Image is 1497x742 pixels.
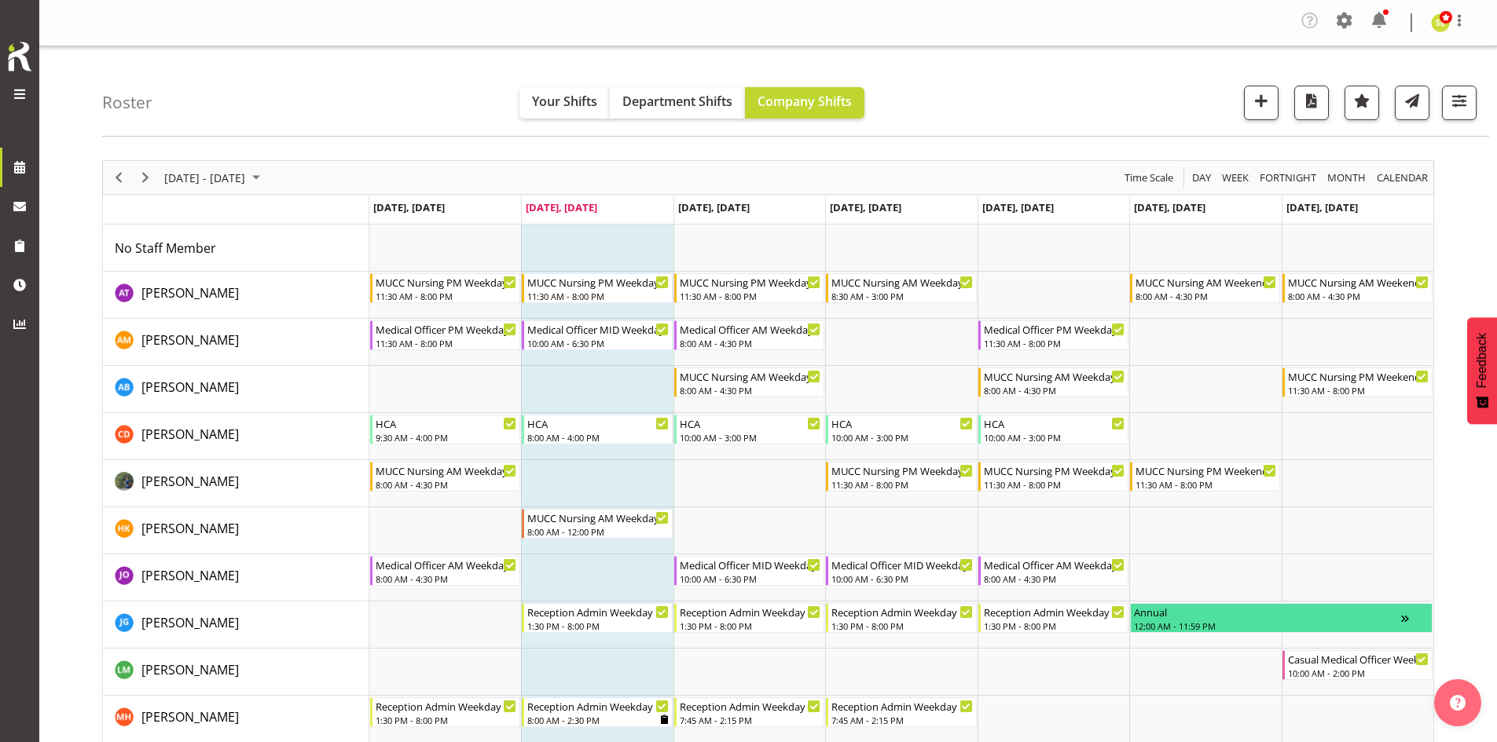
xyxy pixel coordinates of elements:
[831,462,972,478] div: MUCC Nursing PM Weekday
[982,200,1054,214] span: [DATE], [DATE]
[103,413,369,460] td: Cordelia Davies resource
[527,321,668,337] div: Medical Officer MID Weekday
[1244,86,1279,120] button: Add a new shift
[527,604,668,620] div: Reception Admin Weekday PM
[1134,200,1205,214] span: [DATE], [DATE]
[1326,168,1367,188] span: Month
[1345,86,1379,120] button: Highlight an important date within the roster.
[984,321,1125,337] div: Medical Officer PM Weekday
[141,707,239,726] a: [PERSON_NAME]
[1130,273,1280,303] div: Agnes Tyson"s event - MUCC Nursing AM Weekends Begin From Saturday, September 13, 2025 at 8:00:00...
[826,415,976,444] div: Cordelia Davies"s event - HCA Begin From Thursday, September 11, 2025 at 10:00:00 AM GMT+12:00 En...
[527,698,668,714] div: Reception Admin Weekday AM
[141,472,239,491] a: [PERSON_NAME]
[984,415,1125,431] div: HCA
[680,337,820,349] div: 8:00 AM - 4:30 PM
[103,507,369,554] td: Hayley Keown resource
[826,556,976,586] div: Jenny O'Donnell"s event - Medical Officer MID Weekday Begin From Thursday, September 11, 2025 at ...
[1294,86,1329,120] button: Download a PDF of the roster according to the set date range.
[1288,384,1429,397] div: 11:30 AM - 8:00 PM
[376,698,516,714] div: Reception Admin Weekday PM
[115,239,216,258] a: No Staff Member
[1258,168,1318,188] span: Fortnight
[1325,168,1369,188] button: Timeline Month
[984,572,1125,585] div: 8:00 AM - 4:30 PM
[758,93,852,110] span: Company Shifts
[674,367,824,397] div: Andrew Brooks"s event - MUCC Nursing AM Weekday Begin From Wednesday, September 10, 2025 at 8:00:...
[1136,462,1276,478] div: MUCC Nursing PM Weekends
[1288,274,1429,290] div: MUCC Nursing AM Weekends
[826,603,976,633] div: Josephine Godinez"s event - Reception Admin Weekday PM Begin From Thursday, September 11, 2025 at...
[370,273,520,303] div: Agnes Tyson"s event - MUCC Nursing PM Weekday Begin From Monday, September 8, 2025 at 11:30:00 AM...
[831,557,972,572] div: Medical Officer MID Weekday
[376,572,516,585] div: 8:00 AM - 4:30 PM
[622,93,732,110] span: Department Shifts
[370,697,520,727] div: Margret Hall"s event - Reception Admin Weekday PM Begin From Monday, September 8, 2025 at 1:30:00...
[522,603,672,633] div: Josephine Godinez"s event - Reception Admin Weekday PM Begin From Tuesday, September 9, 2025 at 1...
[103,319,369,366] td: Alexandra Madigan resource
[826,273,976,303] div: Agnes Tyson"s event - MUCC Nursing AM Weekday Begin From Thursday, September 11, 2025 at 8:30:00 ...
[680,384,820,397] div: 8:00 AM - 4:30 PM
[527,431,668,444] div: 8:00 AM - 4:00 PM
[141,519,239,538] a: [PERSON_NAME]
[1282,273,1433,303] div: Agnes Tyson"s event - MUCC Nursing AM Weekends Begin From Sunday, September 14, 2025 at 8:00:00 A...
[1286,200,1358,214] span: [DATE], [DATE]
[674,273,824,303] div: Agnes Tyson"s event - MUCC Nursing PM Weekday Begin From Wednesday, September 10, 2025 at 11:30:0...
[141,473,239,490] span: [PERSON_NAME]
[141,520,239,537] span: [PERSON_NAME]
[105,161,132,194] div: Previous
[527,337,668,349] div: 10:00 AM - 6:30 PM
[1375,168,1429,188] span: calendar
[1288,651,1429,667] div: Casual Medical Officer Weekend
[978,603,1128,633] div: Josephine Godinez"s event - Reception Admin Weekday PM Begin From Friday, September 12, 2025 at 1...
[674,697,824,727] div: Margret Hall"s event - Reception Admin Weekday AM Begin From Wednesday, September 10, 2025 at 7:4...
[141,378,239,397] a: [PERSON_NAME]
[680,604,820,620] div: Reception Admin Weekday PM
[984,604,1125,620] div: Reception Admin Weekday PM
[1191,168,1213,188] span: Day
[1134,604,1401,620] div: Annual
[978,320,1128,350] div: Alexandra Madigan"s event - Medical Officer PM Weekday Begin From Friday, September 12, 2025 at 1...
[141,284,239,302] span: [PERSON_NAME]
[376,462,516,478] div: MUCC Nursing AM Weekday
[103,272,369,319] td: Agnes Tyson resource
[680,290,820,302] div: 11:30 AM - 8:00 PM
[103,460,369,507] td: Gloria Varghese resource
[376,290,516,302] div: 11:30 AM - 8:00 PM
[370,320,520,350] div: Alexandra Madigan"s event - Medical Officer PM Weekday Begin From Monday, September 8, 2025 at 11...
[826,462,976,492] div: Gloria Varghese"s event - MUCC Nursing PM Weekday Begin From Thursday, September 11, 2025 at 11:3...
[674,415,824,444] div: Cordelia Davies"s event - HCA Begin From Wednesday, September 10, 2025 at 10:00:00 AM GMT+12:00 E...
[1450,695,1466,711] img: help-xxl-2.png
[532,93,597,110] span: Your Shifts
[527,510,668,525] div: MUCC Nursing AM Weekday
[1442,86,1477,120] button: Filter Shifts
[831,698,972,714] div: Reception Admin Weekday AM
[527,290,668,302] div: 11:30 AM - 8:00 PM
[141,566,239,585] a: [PERSON_NAME]
[4,39,35,74] img: Rosterit icon logo
[141,613,239,632] a: [PERSON_NAME]
[984,384,1125,397] div: 8:00 AM - 4:30 PM
[376,321,516,337] div: Medical Officer PM Weekday
[1257,168,1319,188] button: Fortnight
[135,168,156,188] button: Next
[1288,290,1429,302] div: 8:00 AM - 4:30 PM
[674,320,824,350] div: Alexandra Madigan"s event - Medical Officer AM Weekday Begin From Wednesday, September 10, 2025 a...
[162,168,267,188] button: September 08 - 14, 2025
[376,714,516,726] div: 1:30 PM - 8:00 PM
[831,572,972,585] div: 10:00 AM - 6:30 PM
[826,697,976,727] div: Margret Hall"s event - Reception Admin Weekday AM Begin From Thursday, September 11, 2025 at 7:45...
[678,200,750,214] span: [DATE], [DATE]
[1475,333,1489,388] span: Feedback
[141,426,239,443] span: [PERSON_NAME]
[1282,367,1433,397] div: Andrew Brooks"s event - MUCC Nursing PM Weekends Begin From Sunday, September 14, 2025 at 11:30:0...
[522,273,672,303] div: Agnes Tyson"s event - MUCC Nursing PM Weekday Begin From Tuesday, September 9, 2025 at 11:30:00 A...
[376,337,516,349] div: 11:30 AM - 8:00 PM
[527,274,668,290] div: MUCC Nursing PM Weekday
[978,415,1128,444] div: Cordelia Davies"s event - HCA Begin From Friday, September 12, 2025 at 10:00:00 AM GMT+12:00 Ends...
[141,708,239,726] span: [PERSON_NAME]
[978,462,1128,492] div: Gloria Varghese"s event - MUCC Nursing PM Weekday Begin From Friday, September 12, 2025 at 11:30:...
[163,168,247,188] span: [DATE] - [DATE]
[610,87,745,119] button: Department Shifts
[132,161,159,194] div: Next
